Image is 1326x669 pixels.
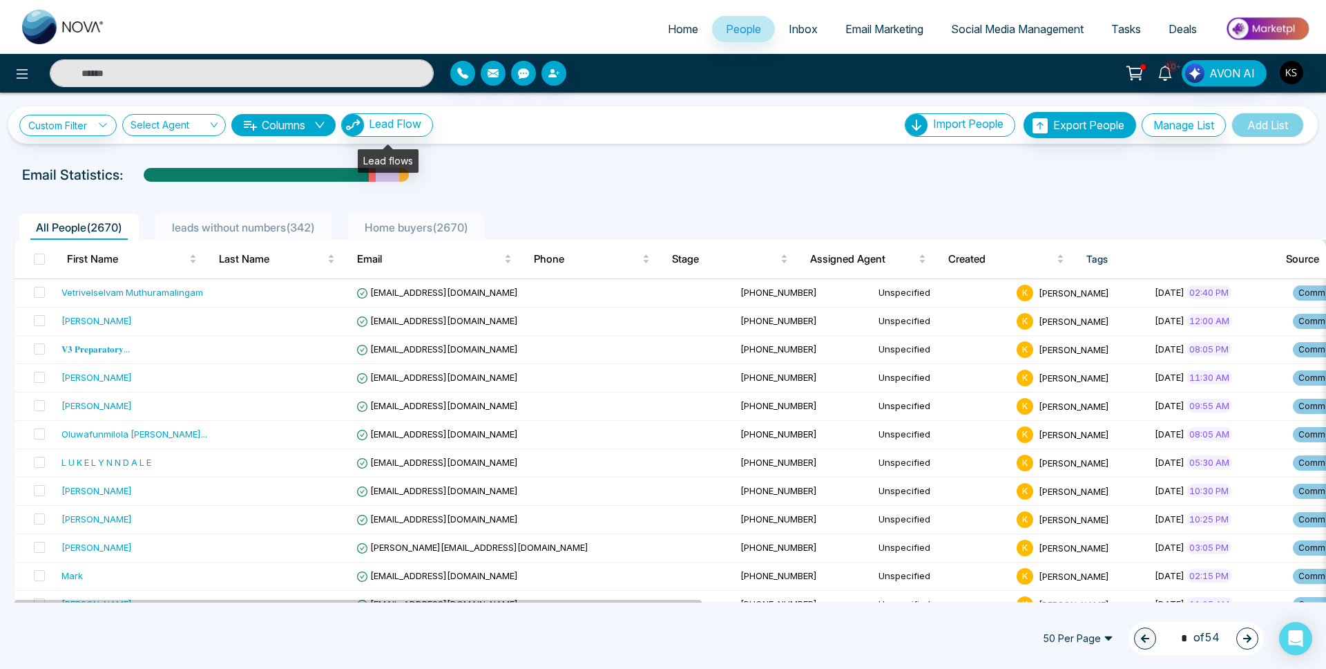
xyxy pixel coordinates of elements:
[1017,341,1033,358] span: K
[1186,455,1232,469] span: 05:30 AM
[1186,342,1231,356] span: 08:05 PM
[1155,570,1184,581] span: [DATE]
[1186,314,1232,328] span: 12:00 AM
[356,400,518,411] span: [EMAIL_ADDRESS][DOMAIN_NAME]
[1186,540,1231,554] span: 03:05 PM
[1155,457,1184,468] span: [DATE]
[1017,426,1033,443] span: K
[534,251,640,267] span: Phone
[61,370,132,384] div: [PERSON_NAME]
[740,485,817,496] span: [PHONE_NUMBER]
[356,372,518,383] span: [EMAIL_ADDRESS][DOMAIN_NAME]
[1017,398,1033,415] span: K
[672,251,778,267] span: Stage
[740,287,817,298] span: [PHONE_NUMBER]
[1155,542,1184,553] span: [DATE]
[951,22,1084,36] span: Social Media Management
[1075,240,1275,279] th: Tags
[56,240,208,279] th: First Name
[1155,315,1184,326] span: [DATE]
[1017,540,1033,556] span: K
[1155,599,1184,610] span: [DATE]
[1186,569,1231,583] span: 02:15 PM
[661,240,799,279] th: Stage
[22,164,123,185] p: Email Statistics:
[1173,629,1220,648] span: of 54
[1155,513,1184,525] span: [DATE]
[740,542,817,553] span: [PHONE_NUMBER]
[1155,372,1184,383] span: [DATE]
[1165,60,1178,73] span: 10+
[219,251,325,267] span: Last Name
[61,314,132,328] div: [PERSON_NAME]
[740,315,817,326] span: [PHONE_NUMBER]
[948,251,1054,267] span: Created
[1039,513,1109,525] span: [PERSON_NAME]
[342,114,364,136] img: Lead Flow
[1033,628,1123,650] span: 50 Per Page
[1169,22,1197,36] span: Deals
[845,22,923,36] span: Email Marketing
[1024,112,1136,138] button: Export People
[30,220,128,234] span: All People ( 2670 )
[712,16,775,42] a: People
[1280,61,1303,84] img: User Avatar
[356,570,518,581] span: [EMAIL_ADDRESS][DOMAIN_NAME]
[1111,22,1141,36] span: Tasks
[740,570,817,581] span: [PHONE_NUMBER]
[1155,400,1184,411] span: [DATE]
[726,22,761,36] span: People
[873,364,1011,393] td: Unspecified
[61,569,83,583] div: Mark
[22,10,105,44] img: Nova CRM Logo
[1017,313,1033,330] span: K
[873,449,1011,478] td: Unspecified
[832,16,937,42] a: Email Marketing
[61,455,151,469] div: L U K E L Y N N D A L E
[1209,65,1255,82] span: AVON AI
[1017,596,1033,613] span: K
[358,149,419,173] div: Lead flows
[1039,485,1109,496] span: [PERSON_NAME]
[1186,427,1232,441] span: 08:05 AM
[873,279,1011,308] td: Unspecified
[19,115,117,136] a: Custom Filter
[356,542,588,553] span: [PERSON_NAME][EMAIL_ADDRESS][DOMAIN_NAME]
[933,117,1003,131] span: Import People
[1039,428,1109,440] span: [PERSON_NAME]
[1218,13,1318,44] img: Market-place.gif
[1017,285,1033,301] span: K
[1155,16,1211,42] a: Deals
[1039,457,1109,468] span: [PERSON_NAME]
[356,343,518,355] span: [EMAIL_ADDRESS][DOMAIN_NAME]
[1185,64,1204,83] img: Lead Flow
[61,540,132,554] div: [PERSON_NAME]
[873,506,1011,534] td: Unspecified
[1053,118,1124,132] span: Export People
[61,285,203,299] div: Vetrivelselvam Muthuramalingam
[231,114,336,136] button: Columnsdown
[873,421,1011,449] td: Unspecified
[67,251,186,267] span: First Name
[1039,315,1109,326] span: [PERSON_NAME]
[740,428,817,440] span: [PHONE_NUMBER]
[61,512,132,526] div: [PERSON_NAME]
[166,220,320,234] span: leads without numbers ( 342 )
[1097,16,1155,42] a: Tasks
[61,484,132,498] div: [PERSON_NAME]
[873,336,1011,364] td: Unspecified
[356,513,518,525] span: [EMAIL_ADDRESS][DOMAIN_NAME]
[1142,113,1226,137] button: Manage List
[359,220,474,234] span: Home buyers ( 2670 )
[1182,60,1267,86] button: AVON AI
[1017,455,1033,471] span: K
[740,372,817,383] span: [PHONE_NUMBER]
[356,485,518,496] span: [EMAIL_ADDRESS][DOMAIN_NAME]
[1186,285,1231,299] span: 02:40 PM
[356,599,518,610] span: [EMAIL_ADDRESS][DOMAIN_NAME]
[1155,343,1184,355] span: [DATE]
[775,16,832,42] a: Inbox
[356,428,518,440] span: [EMAIL_ADDRESS][DOMAIN_NAME]
[740,599,817,610] span: [PHONE_NUMBER]
[1279,622,1312,655] div: Open Intercom Messenger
